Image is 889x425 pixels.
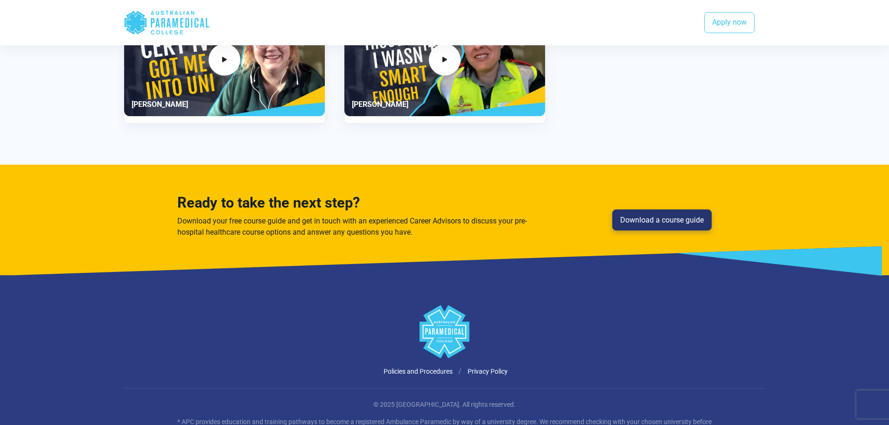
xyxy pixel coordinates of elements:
h3: Ready to take the next step? [177,195,530,212]
div: Australian Paramedical College [124,7,210,38]
a: Download a course guide [612,209,712,231]
div: 2 / 2 [344,3,546,124]
p: Download your free course guide and get in touch with an experienced Career Advisors to discuss y... [177,216,530,238]
a: Apply now [704,12,755,34]
div: 1 / 2 [124,3,325,124]
p: © 2025 [GEOGRAPHIC_DATA]. All rights reserved. [172,400,718,410]
a: Privacy Policy [468,368,508,375]
a: Policies and Procedures [384,368,453,375]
